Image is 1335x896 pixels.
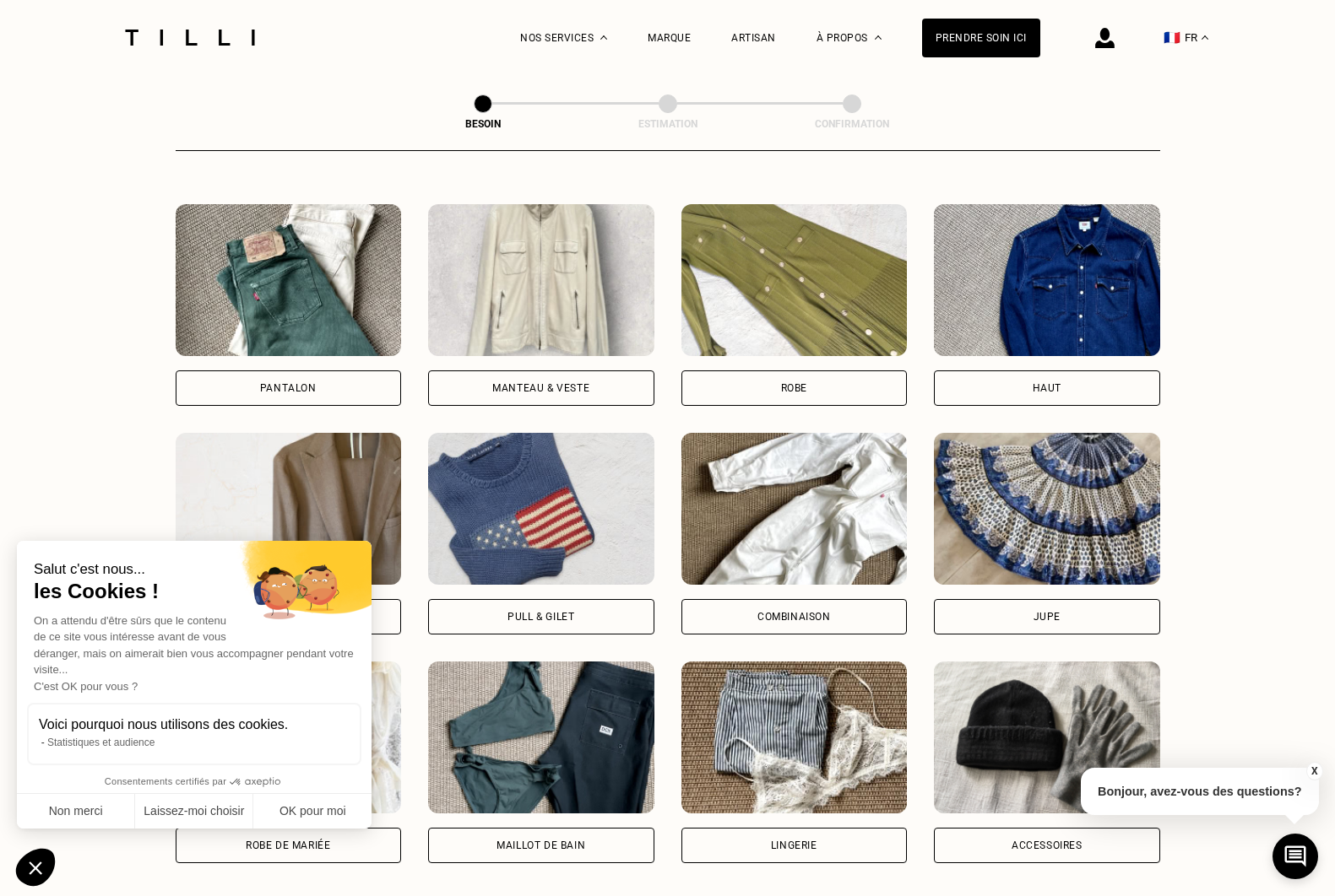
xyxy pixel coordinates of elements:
img: Tilli retouche votre Robe [681,204,908,356]
p: Bonjour, avez-vous des questions? [1081,768,1319,815]
img: Tilli retouche votre Accessoires [934,661,1160,813]
div: Estimation [583,118,752,130]
img: Tilli retouche votre Pantalon [176,204,402,356]
button: X [1305,762,1322,780]
div: Pull & gilet [507,612,574,622]
img: Tilli retouche votre Combinaison [681,433,908,585]
img: Menu déroulant à propos [875,35,882,40]
div: Lingerie [771,840,817,850]
img: Tilli retouche votre Maillot de bain [428,661,654,813]
div: Confirmation [768,118,936,130]
a: Marque [648,32,691,44]
img: Tilli retouche votre Haut [934,204,1160,356]
div: Robe [781,383,807,393]
img: Menu déroulant [600,35,607,40]
a: Artisan [731,32,776,44]
div: Pantalon [260,383,317,393]
img: menu déroulant [1202,35,1208,40]
div: Maillot de bain [497,840,585,850]
div: Jupe [1034,612,1061,622]
a: Prendre soin ici [922,19,1040,57]
div: Haut [1033,383,1061,393]
div: Accessoires [1012,840,1083,850]
div: Besoin [399,118,567,130]
img: Logo du service de couturière Tilli [119,30,261,46]
span: 🇫🇷 [1164,30,1180,46]
img: Tilli retouche votre Manteau & Veste [428,204,654,356]
img: Tilli retouche votre Tailleur [176,433,402,585]
img: Tilli retouche votre Jupe [934,433,1160,585]
div: Manteau & Veste [492,383,589,393]
img: icône connexion [1095,28,1115,48]
div: Robe de mariée [246,840,330,850]
img: Tilli retouche votre Lingerie [681,661,908,813]
img: Tilli retouche votre Pull & gilet [428,433,654,585]
div: Combinaison [757,612,831,622]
